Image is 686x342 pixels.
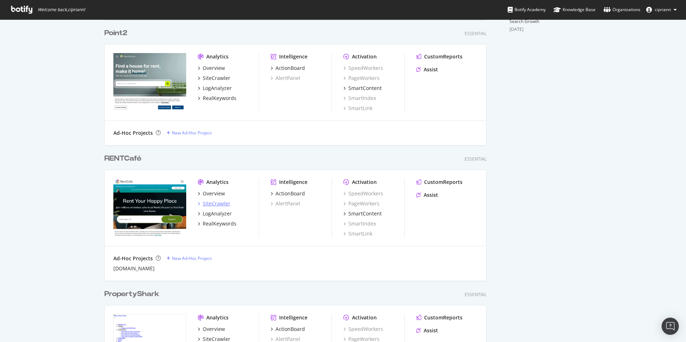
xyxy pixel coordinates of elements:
[279,53,307,60] div: Intelligence
[416,327,438,334] a: Assist
[271,65,305,72] a: ActionBoard
[113,265,155,272] a: [DOMAIN_NAME]
[203,190,225,197] div: Overview
[113,129,153,137] div: Ad-Hoc Projects
[276,326,305,333] div: ActionBoard
[416,191,438,199] a: Assist
[343,95,376,102] a: SmartIndex
[352,179,377,186] div: Activation
[554,6,596,13] div: Knowledge Base
[38,7,85,13] span: Welcome back, cipriann !
[276,190,305,197] div: ActionBoard
[343,326,383,333] a: SpeedWorkers
[198,326,225,333] a: Overview
[113,179,186,237] img: rentcafé.com
[113,53,186,111] img: point2homes.com
[203,75,230,82] div: SiteCrawler
[198,75,230,82] a: SiteCrawler
[271,200,300,207] a: AlertPanel
[104,28,130,38] a: Point2
[465,156,487,162] div: Essential
[172,255,212,261] div: New Ad-Hoc Project
[343,220,376,227] a: SmartIndex
[271,326,305,333] a: ActionBoard
[104,28,127,38] div: Point2
[424,66,438,73] div: Assist
[424,179,462,186] div: CustomReports
[203,65,225,72] div: Overview
[206,179,229,186] div: Analytics
[198,200,230,207] a: SiteCrawler
[203,95,236,102] div: RealKeywords
[509,26,582,33] div: [DATE]
[508,6,546,13] div: Botify Academy
[271,75,300,82] a: AlertPanel
[343,210,382,217] a: SmartContent
[416,53,462,60] a: CustomReports
[424,191,438,199] div: Assist
[203,200,230,207] div: SiteCrawler
[343,105,372,112] a: SmartLink
[271,190,305,197] a: ActionBoard
[198,190,225,197] a: Overview
[352,314,377,321] div: Activation
[203,210,232,217] div: LogAnalyzer
[465,30,487,37] div: Essential
[203,220,236,227] div: RealKeywords
[203,326,225,333] div: Overview
[343,75,380,82] a: PageWorkers
[416,179,462,186] a: CustomReports
[465,291,487,298] div: Essential
[104,153,141,164] div: RENTCafé
[198,85,232,92] a: LogAnalyzer
[662,318,679,335] div: Open Intercom Messenger
[104,153,144,164] a: RENTCafé
[104,289,159,299] div: PropertyShark
[198,65,225,72] a: Overview
[348,85,382,92] div: SmartContent
[416,66,438,73] a: Assist
[206,314,229,321] div: Analytics
[603,6,640,13] div: Organizations
[279,179,307,186] div: Intelligence
[352,53,377,60] div: Activation
[166,255,212,261] a: New Ad-Hoc Project
[279,314,307,321] div: Intelligence
[343,230,372,237] a: SmartLink
[203,85,232,92] div: LogAnalyzer
[276,65,305,72] div: ActionBoard
[343,65,383,72] a: SpeedWorkers
[348,210,382,217] div: SmartContent
[343,85,382,92] a: SmartContent
[198,220,236,227] a: RealKeywords
[343,190,383,197] a: SpeedWorkers
[172,130,212,136] div: New Ad-Hoc Project
[166,130,212,136] a: New Ad-Hoc Project
[104,289,162,299] a: PropertyShark
[640,4,682,15] button: cipriann
[198,210,232,217] a: LogAnalyzer
[424,327,438,334] div: Assist
[509,5,578,24] a: Why Mid-Sized Brands Should Use IndexNow to Accelerate Organic Search Growth
[113,255,153,262] div: Ad-Hoc Projects
[343,200,380,207] a: PageWorkers
[424,314,462,321] div: CustomReports
[206,53,229,60] div: Analytics
[416,314,462,321] a: CustomReports
[198,95,236,102] a: RealKeywords
[655,6,671,13] span: cipriann
[424,53,462,60] div: CustomReports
